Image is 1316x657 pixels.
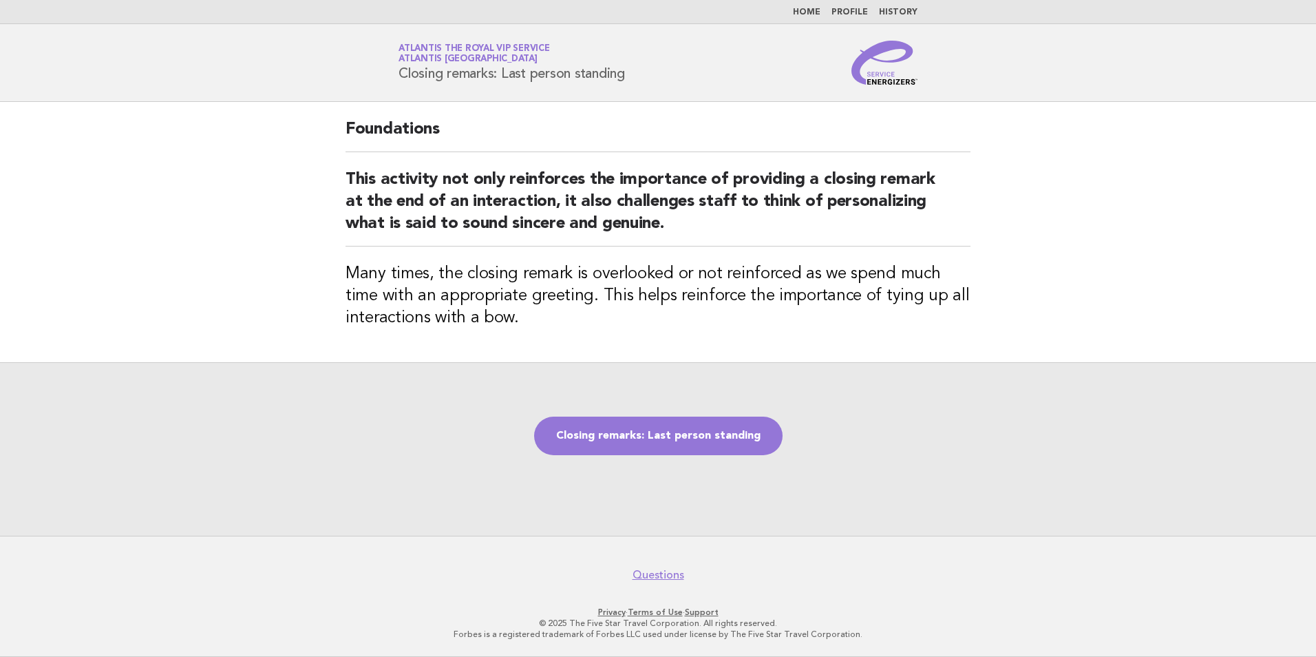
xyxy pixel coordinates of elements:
[237,618,1079,629] p: © 2025 The Five Star Travel Corporation. All rights reserved.
[879,8,917,17] a: History
[598,607,626,617] a: Privacy
[346,118,970,152] h2: Foundations
[399,44,550,63] a: Atlantis the Royal VIP ServiceAtlantis [GEOGRAPHIC_DATA]
[399,45,625,81] h1: Closing remarks: Last person standing
[237,607,1079,618] p: · ·
[237,629,1079,640] p: Forbes is a registered trademark of Forbes LLC used under license by The Five Star Travel Corpora...
[346,169,970,247] h2: This activity not only reinforces the importance of providing a closing remark at the end of an i...
[628,607,683,617] a: Terms of Use
[399,55,538,64] span: Atlantis [GEOGRAPHIC_DATA]
[831,8,868,17] a: Profile
[534,417,783,455] a: Closing remarks: Last person standing
[851,41,917,85] img: Service Energizers
[633,568,684,582] a: Questions
[793,8,820,17] a: Home
[346,263,970,329] h3: Many times, the closing remark is overlooked or not reinforced as we spend much time with an appr...
[685,607,719,617] a: Support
